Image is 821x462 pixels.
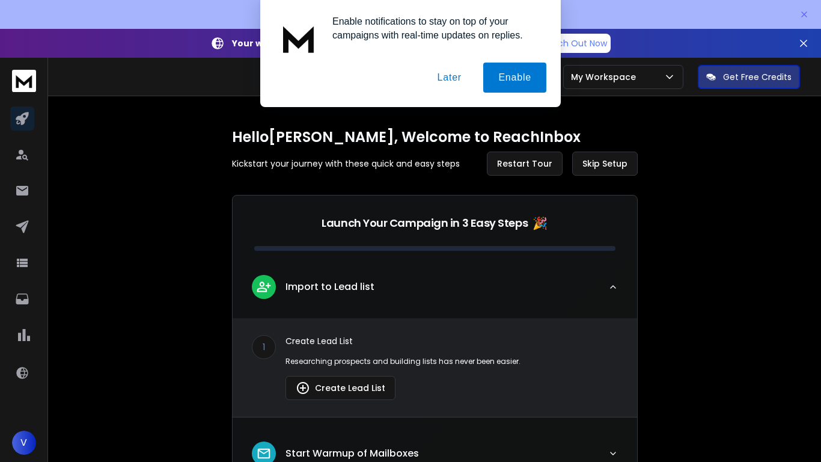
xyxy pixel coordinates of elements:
[233,318,637,417] div: leadImport to Lead list
[232,158,460,170] p: Kickstart your journey with these quick and easy steps
[12,431,36,455] button: V
[285,357,618,366] p: Researching prospects and building lists has never been easier.
[285,335,618,347] p: Create Lead List
[233,265,637,318] button: leadImport to Lead list
[483,63,546,93] button: Enable
[533,215,548,232] span: 🎉
[285,446,419,461] p: Start Warmup of Mailboxes
[296,381,310,395] img: lead
[252,335,276,359] div: 1
[323,14,546,42] div: Enable notifications to stay on top of your campaigns with real-time updates on replies.
[256,446,272,461] img: lead
[275,14,323,63] img: notification icon
[322,215,528,232] p: Launch Your Campaign in 3 Easy Steps
[572,152,638,176] button: Skip Setup
[285,376,395,400] button: Create Lead List
[582,158,627,170] span: Skip Setup
[232,128,638,147] h1: Hello [PERSON_NAME] , Welcome to ReachInbox
[422,63,476,93] button: Later
[256,279,272,294] img: lead
[487,152,563,176] button: Restart Tour
[285,280,374,294] p: Import to Lead list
